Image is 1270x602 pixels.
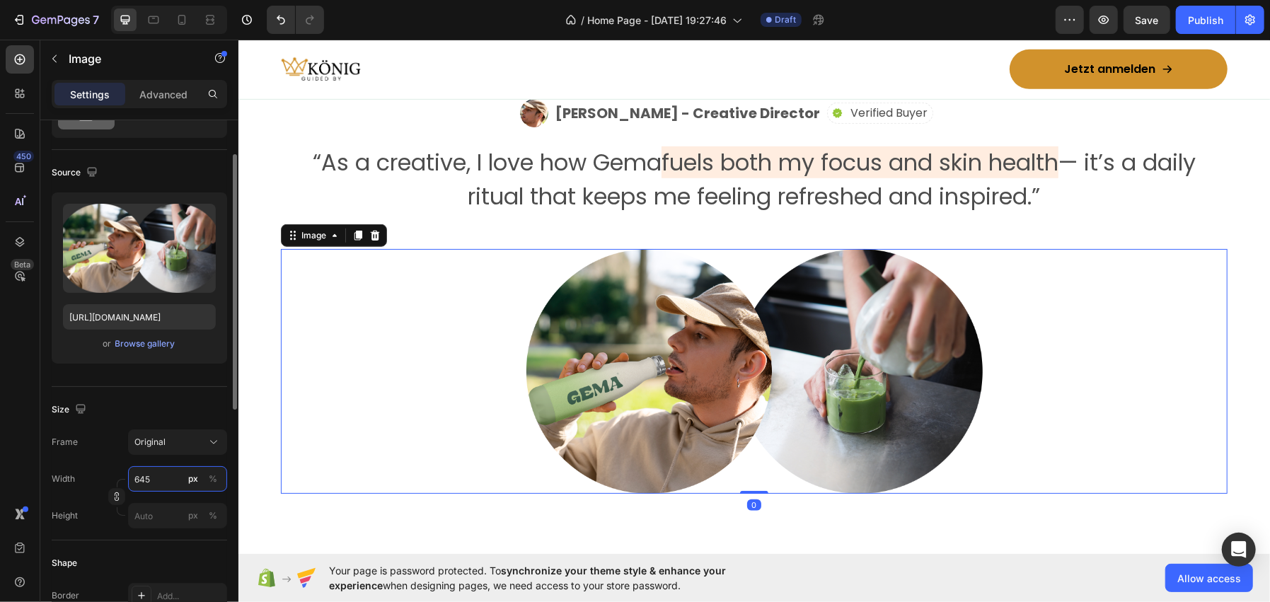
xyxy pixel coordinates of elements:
[63,304,216,330] input: https://example.com/image.jpg
[267,6,324,34] div: Undo/Redo
[1176,6,1235,34] button: Publish
[52,557,77,569] div: Shape
[115,337,175,350] div: Browse gallery
[288,209,744,454] img: gempages_586445511985201859-0582d732-cc58-430d-b0ec-2035da720b8a.png
[329,565,726,591] span: synchronize your theme style & enhance your experience
[52,400,89,419] div: Size
[139,87,187,102] p: Advanced
[1177,571,1241,586] span: Allow access
[1222,533,1256,567] div: Open Intercom Messenger
[128,503,227,528] input: px%
[13,151,34,162] div: 450
[188,509,198,522] div: px
[329,563,781,593] span: Your page is password protected. To when designing pages, we need access to your store password.
[587,13,727,28] span: Home Page - [DATE] 19:27:46
[93,11,99,28] p: 7
[60,190,91,202] div: Image
[103,335,112,352] span: or
[509,460,523,471] div: 0
[188,473,198,485] div: px
[775,13,796,26] span: Draft
[423,107,820,139] span: fuels both my focus and skin health
[63,204,216,293] img: preview-image
[6,6,105,34] button: 7
[282,59,310,88] img: gempages_586445511985201859-df0065d0-86b5-4a6d-8978-dc4b05f7ff32.png
[128,429,227,455] button: Original
[44,106,988,174] p: “As a creative, I love how Gema — it’s a daily ritual that keeps me feeling refreshed and inspired.”
[204,507,221,524] button: px
[209,509,217,522] div: %
[128,466,227,492] input: px%
[185,470,202,487] button: %
[612,65,689,82] p: Verified Buyer
[1165,564,1253,592] button: Allow access
[1188,13,1223,28] div: Publish
[204,470,221,487] button: px
[11,259,34,270] div: Beta
[134,436,166,448] span: Original
[238,40,1270,554] iframe: Design area
[1136,14,1159,26] span: Save
[69,50,189,67] p: Image
[52,436,78,448] label: Frame
[52,473,75,485] label: Width
[209,473,217,485] div: %
[1124,6,1170,34] button: Save
[185,507,202,524] button: %
[115,337,176,351] button: Browse gallery
[317,63,582,84] p: [PERSON_NAME] - Creative Director
[52,509,78,522] label: Height
[52,163,100,183] div: Source
[70,87,110,102] p: Settings
[52,589,79,602] div: Border
[581,13,584,28] span: /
